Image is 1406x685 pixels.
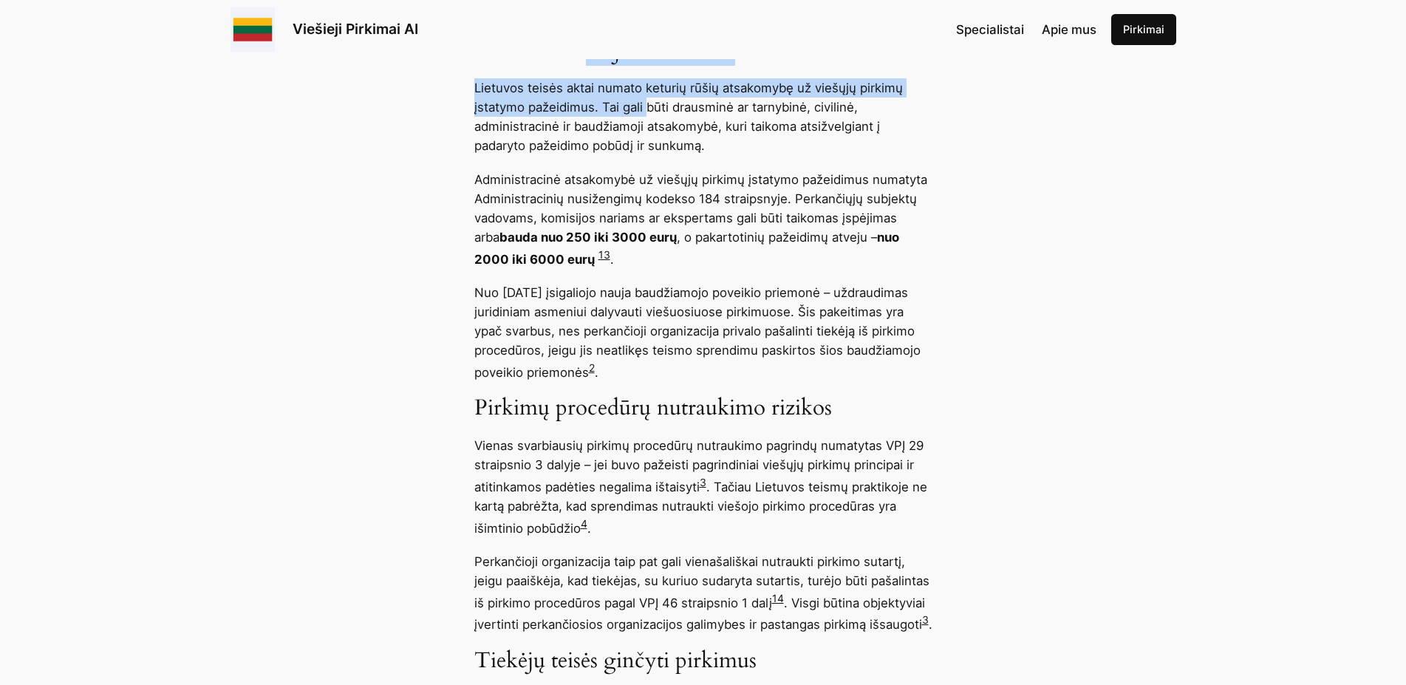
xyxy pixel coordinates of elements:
img: Viešieji pirkimai logo [231,7,275,52]
h3: Galimos sankcijos ir baudos [474,38,932,65]
strong: bauda nuo 250 iki 3000 eurų [499,230,677,245]
span: Apie mus [1042,22,1096,37]
a: 3 [922,613,929,626]
a: Pirkimai [1111,14,1176,45]
h3: Tiekėjų teisės ginčyti pirkimus [474,648,932,675]
p: Vienas svarbiausių pirkimų procedūrų nutraukimo pagrindų numatytas VPĮ 29 straipsnio 3 dalyje – j... [474,436,932,537]
a: 14 [772,592,784,604]
p: Nuo [DATE] įsigaliojo nauja baudžiamojo poveikio priemonė – uždraudimas juridiniam asmeniui dalyv... [474,283,932,382]
a: 3 [700,476,706,488]
p: Administracinė atsakomybė už viešųjų pirkimų įstatymo pažeidimus numatyta Administracinių nusižen... [474,170,932,269]
p: Perkančioji organizacija taip pat gali vienašališkai nutraukti pirkimo sutartį, jeigu paaiškėja, ... [474,552,932,634]
a: Viešieji Pirkimai AI [293,20,418,38]
a: Specialistai [956,20,1024,39]
a: 2 [589,361,595,374]
nav: Navigation [956,20,1096,39]
h3: Pirkimų procedūrų nutraukimo rizikos [474,395,932,422]
p: Lietuvos teisės aktai numato keturių rūšių atsakomybę už viešųjų pirkimų įstatymo pažeidimus. Tai... [474,78,932,155]
a: 4 [581,517,587,530]
a: 13 [598,248,610,261]
a: Apie mus [1042,20,1096,39]
span: Specialistai [956,22,1024,37]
